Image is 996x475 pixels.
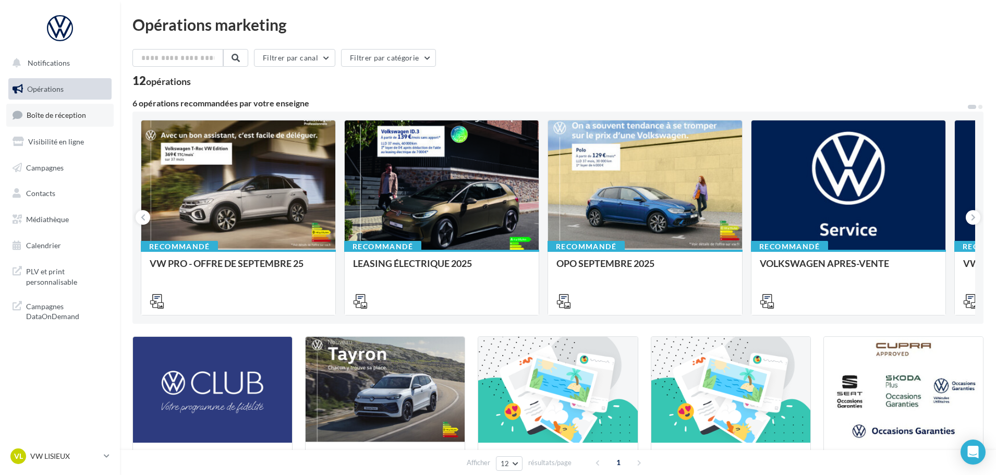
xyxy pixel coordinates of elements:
div: VOLKSWAGEN APRES-VENTE [760,258,937,279]
span: Calendrier [26,241,61,250]
a: Opérations [6,78,114,100]
span: PLV et print personnalisable [26,264,107,287]
div: 6 opérations recommandées par votre enseigne [132,99,967,107]
a: Boîte de réception [6,104,114,126]
span: Opérations [27,84,64,93]
span: VL [14,451,23,461]
a: Contacts [6,182,114,204]
div: opérations [146,77,191,86]
a: Calendrier [6,235,114,257]
button: Notifications [6,52,110,74]
span: 1 [610,454,627,471]
span: 12 [501,459,509,468]
div: Open Intercom Messenger [961,440,986,465]
button: Filtrer par canal [254,49,335,67]
div: Recommandé [344,241,421,252]
p: VW LISIEUX [30,451,100,461]
div: Recommandé [548,241,625,252]
span: Contacts [26,189,55,198]
div: OPO SEPTEMBRE 2025 [556,258,734,279]
div: Opérations marketing [132,17,983,32]
span: Visibilité en ligne [28,137,84,146]
span: Afficher [467,458,490,468]
span: Notifications [28,58,70,67]
a: Campagnes DataOnDemand [6,295,114,326]
div: LEASING ÉLECTRIQUE 2025 [353,258,530,279]
span: Médiathèque [26,215,69,224]
a: Campagnes [6,157,114,179]
span: Campagnes DataOnDemand [26,299,107,322]
a: Médiathèque [6,209,114,230]
div: 12 [132,75,191,87]
div: Recommandé [751,241,828,252]
div: VW PRO - OFFRE DE SEPTEMBRE 25 [150,258,327,279]
span: Boîte de réception [27,111,86,119]
a: PLV et print personnalisable [6,260,114,291]
a: VL VW LISIEUX [8,446,112,466]
a: Visibilité en ligne [6,131,114,153]
span: Campagnes [26,163,64,172]
span: résultats/page [528,458,572,468]
button: 12 [496,456,523,471]
button: Filtrer par catégorie [341,49,436,67]
div: Recommandé [141,241,218,252]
